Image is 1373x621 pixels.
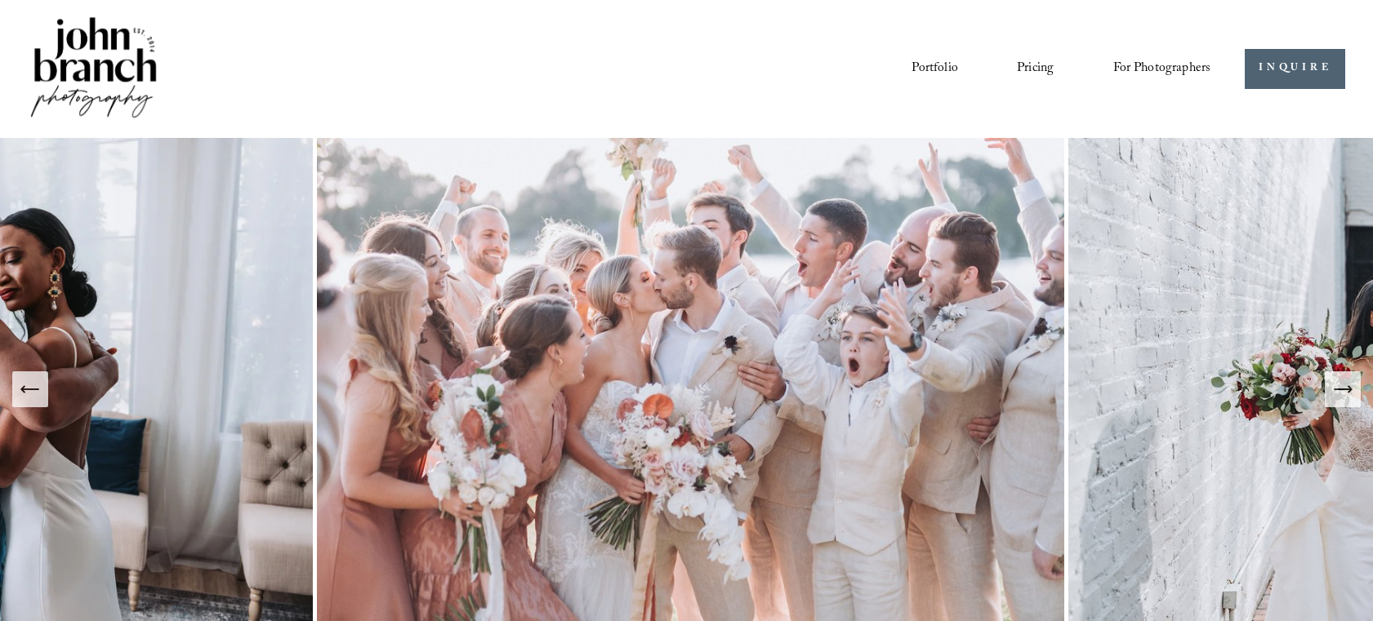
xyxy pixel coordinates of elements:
img: John Branch IV Photography [28,14,160,124]
button: Previous Slide [12,371,48,407]
button: Next Slide [1325,371,1361,407]
a: INQUIRE [1245,49,1345,89]
a: Pricing [1017,55,1054,82]
span: For Photographers [1113,56,1211,82]
a: Portfolio [912,55,957,82]
a: folder dropdown [1113,55,1211,82]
